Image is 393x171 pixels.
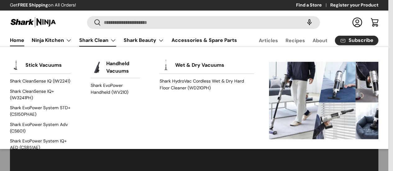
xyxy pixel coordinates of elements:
[335,36,378,45] a: Subscribe
[10,16,57,28] img: Shark Ninja Philippines
[10,34,24,46] a: Home
[10,2,76,9] p: Get on All Orders!
[120,34,168,47] summary: Shark Beauty
[75,34,120,47] summary: Shark Clean
[286,34,305,47] a: Recipes
[296,2,330,9] a: Find a Store
[124,34,164,47] a: Shark Beauty
[259,34,278,47] a: Articles
[32,34,72,47] a: Ninja Kitchen
[244,34,378,47] nav: Secondary
[313,34,327,47] a: About
[299,16,319,29] speech-search-button: Search by voice
[171,34,237,46] a: Accessories & Spare Parts
[79,34,116,47] a: Shark Clean
[10,34,237,47] nav: Primary
[18,2,48,8] strong: FREE Shipping
[349,38,373,43] span: Subscribe
[330,2,378,9] a: Register your Product
[28,34,75,47] summary: Ninja Kitchen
